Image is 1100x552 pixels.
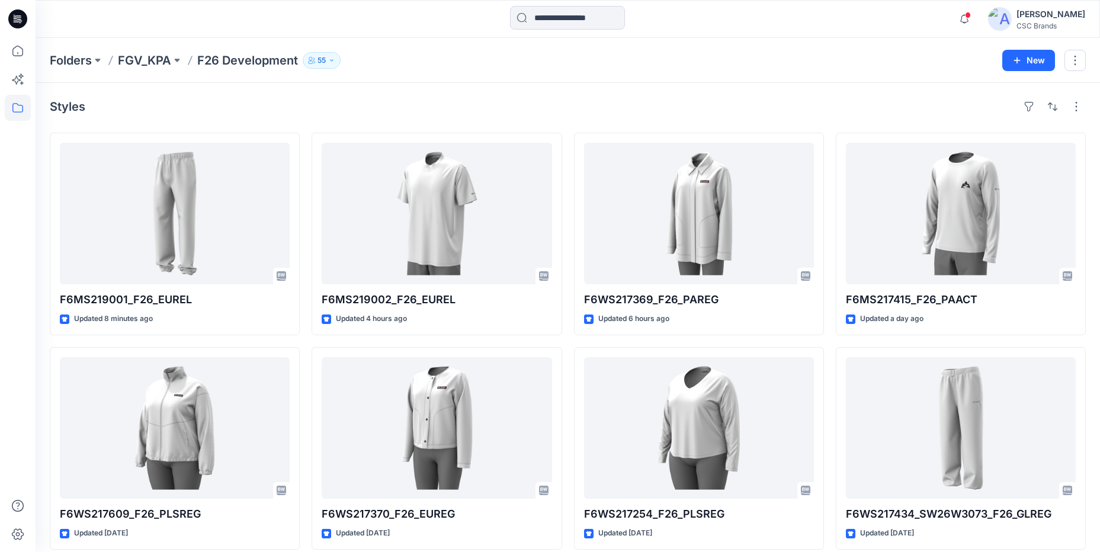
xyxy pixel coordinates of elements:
[584,506,814,522] p: F6WS217254_F26_PLSREG
[846,357,1076,499] a: F6WS217434_SW26W3073_F26_GLREG
[584,357,814,499] a: F6WS217254_F26_PLSREG
[846,143,1076,284] a: F6MS217415_F26_PAACT
[846,291,1076,308] p: F6MS217415_F26_PAACT
[584,291,814,308] p: F6WS217369_F26_PAREG
[1016,7,1085,21] div: [PERSON_NAME]
[598,313,669,325] p: Updated 6 hours ago
[1002,50,1055,71] button: New
[318,54,326,67] p: 55
[118,52,171,69] a: FGV_KPA
[60,291,290,308] p: F6MS219001_F26_EUREL
[860,527,914,540] p: Updated [DATE]
[74,313,153,325] p: Updated 8 minutes ago
[988,7,1012,31] img: avatar
[336,313,407,325] p: Updated 4 hours ago
[584,143,814,284] a: F6WS217369_F26_PAREG
[197,52,298,69] p: F26 Development
[322,143,551,284] a: F6MS219002_F26_EUREL
[50,52,92,69] a: Folders
[322,357,551,499] a: F6WS217370_F26_EUREG
[303,52,341,69] button: 55
[60,143,290,284] a: F6MS219001_F26_EUREL
[60,506,290,522] p: F6WS217609_F26_PLSREG
[1016,21,1085,30] div: CSC Brands
[336,527,390,540] p: Updated [DATE]
[74,527,128,540] p: Updated [DATE]
[322,506,551,522] p: F6WS217370_F26_EUREG
[598,527,652,540] p: Updated [DATE]
[860,313,923,325] p: Updated a day ago
[846,506,1076,522] p: F6WS217434_SW26W3073_F26_GLREG
[322,291,551,308] p: F6MS219002_F26_EUREL
[60,357,290,499] a: F6WS217609_F26_PLSREG
[50,100,85,114] h4: Styles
